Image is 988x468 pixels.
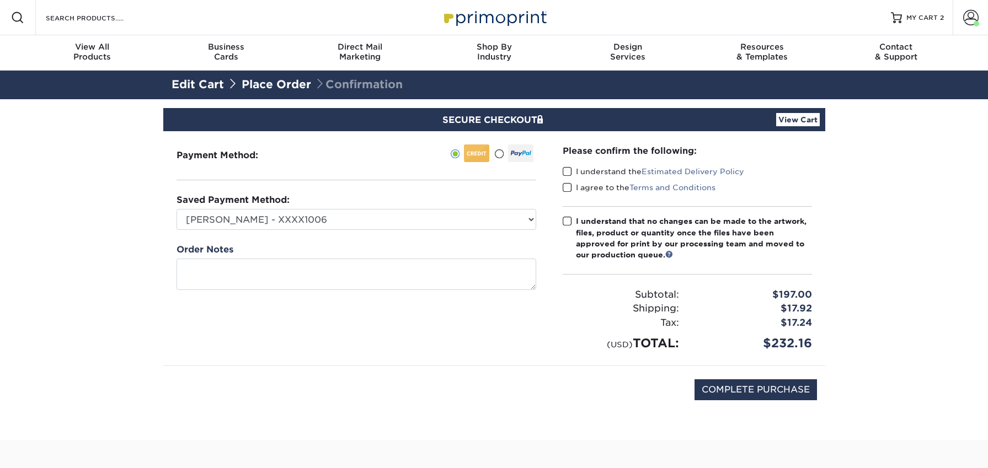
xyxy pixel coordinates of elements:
a: Estimated Delivery Policy [642,167,744,176]
span: Business [159,42,293,52]
div: I understand that no changes can be made to the artwork, files, product or quantity once the file... [576,216,812,261]
h3: Payment Method: [177,150,285,160]
a: Terms and Conditions [629,183,715,192]
div: TOTAL: [554,334,687,352]
small: (USD) [607,340,633,349]
a: Contact& Support [829,35,963,71]
input: COMPLETE PURCHASE [695,379,817,400]
div: $17.24 [687,316,820,330]
div: Products [25,42,159,62]
div: & Support [829,42,963,62]
div: Subtotal: [554,288,687,302]
div: Industry [427,42,561,62]
span: Direct Mail [293,42,427,52]
a: DesignServices [561,35,695,71]
div: & Templates [695,42,829,62]
input: SEARCH PRODUCTS..... [45,11,152,24]
div: Cards [159,42,293,62]
div: $17.92 [687,302,820,316]
div: $232.16 [687,334,820,352]
a: Place Order [242,78,311,91]
a: Direct MailMarketing [293,35,427,71]
a: BusinessCards [159,35,293,71]
a: Resources& Templates [695,35,829,71]
a: Edit Cart [172,78,224,91]
span: Resources [695,42,829,52]
span: SECURE CHECKOUT [442,115,546,125]
label: I agree to the [563,182,715,193]
label: Order Notes [177,243,233,256]
span: Shop By [427,42,561,52]
label: Saved Payment Method: [177,193,290,207]
div: Marketing [293,42,427,62]
div: $197.00 [687,288,820,302]
span: Confirmation [314,78,403,91]
a: View AllProducts [25,35,159,71]
div: Services [561,42,695,62]
a: Shop ByIndustry [427,35,561,71]
div: Tax: [554,316,687,330]
label: I understand the [563,166,744,177]
span: 2 [940,14,944,21]
img: Primoprint [439,6,549,29]
span: Contact [829,42,963,52]
a: View Cart [776,113,820,126]
span: MY CART [906,13,938,23]
div: Please confirm the following: [563,144,812,157]
span: View All [25,42,159,52]
div: Shipping: [554,302,687,316]
span: Design [561,42,695,52]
